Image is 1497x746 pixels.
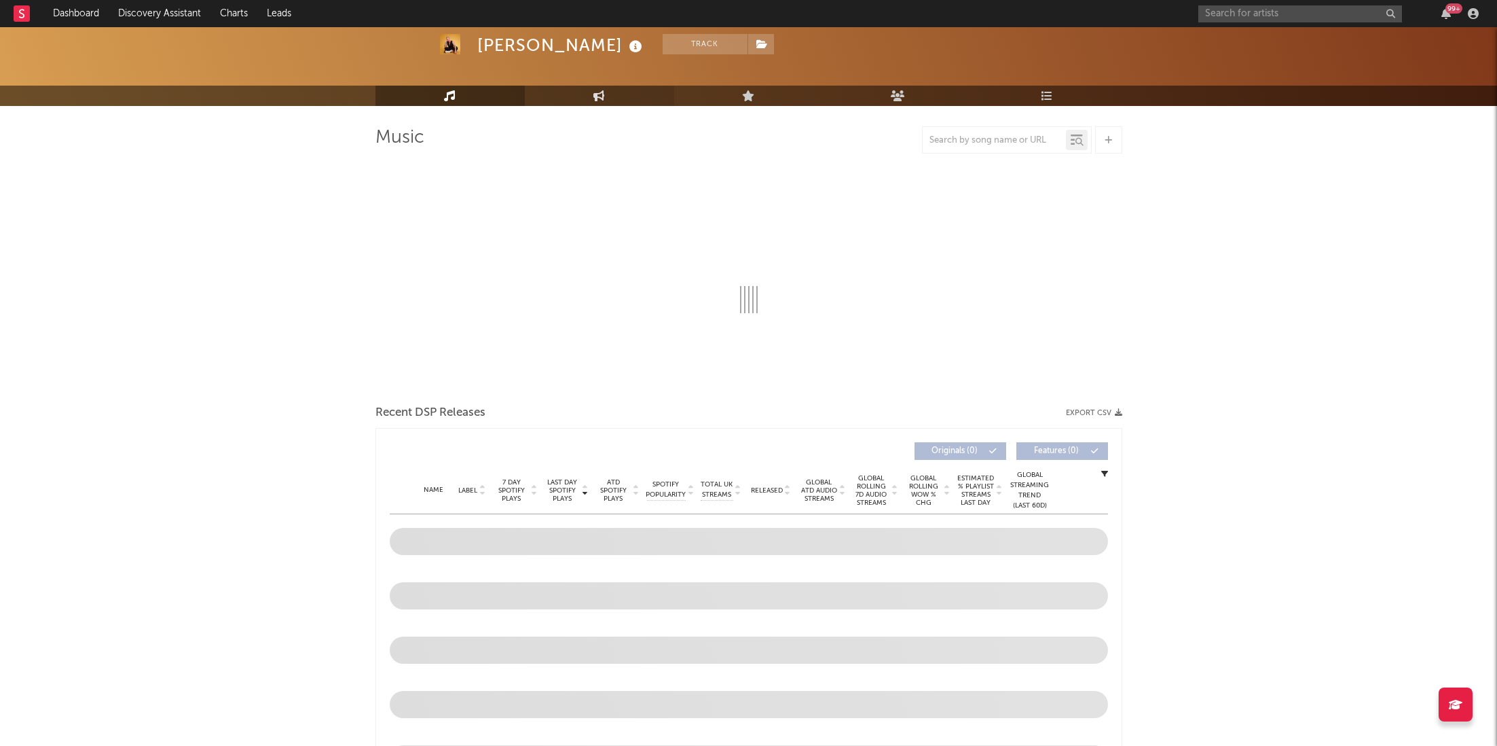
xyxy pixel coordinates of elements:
span: Recent DSP Releases [375,405,485,421]
span: Label [458,486,477,495]
button: 99+ [1441,8,1451,19]
div: 99 + [1445,3,1462,14]
span: 7 Day Spotify Plays [494,478,530,503]
span: Features ( 0 ) [1025,447,1088,455]
div: [PERSON_NAME] [477,34,646,56]
button: Features(0) [1016,442,1108,460]
button: Originals(0) [914,442,1006,460]
span: Released [751,486,783,495]
input: Search for artists [1198,5,1402,22]
span: Originals ( 0 ) [923,447,986,455]
button: Export CSV [1066,409,1122,417]
div: Global Streaming Trend (Last 60D) [1010,470,1050,511]
input: Search by song name or URL [923,135,1066,146]
span: Last Day Spotify Plays [544,478,580,503]
span: Global ATD Audio Streams [800,478,838,503]
span: Global Rolling WoW % Chg [905,474,942,507]
span: Estimated % Playlist Streams Last Day [957,474,995,507]
button: Track [663,34,747,54]
div: Name [417,485,451,495]
span: Total UK Streams [701,480,733,500]
span: Global Rolling 7D Audio Streams [853,474,890,507]
span: ATD Spotify Plays [595,478,631,503]
span: Spotify Popularity [646,480,686,500]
